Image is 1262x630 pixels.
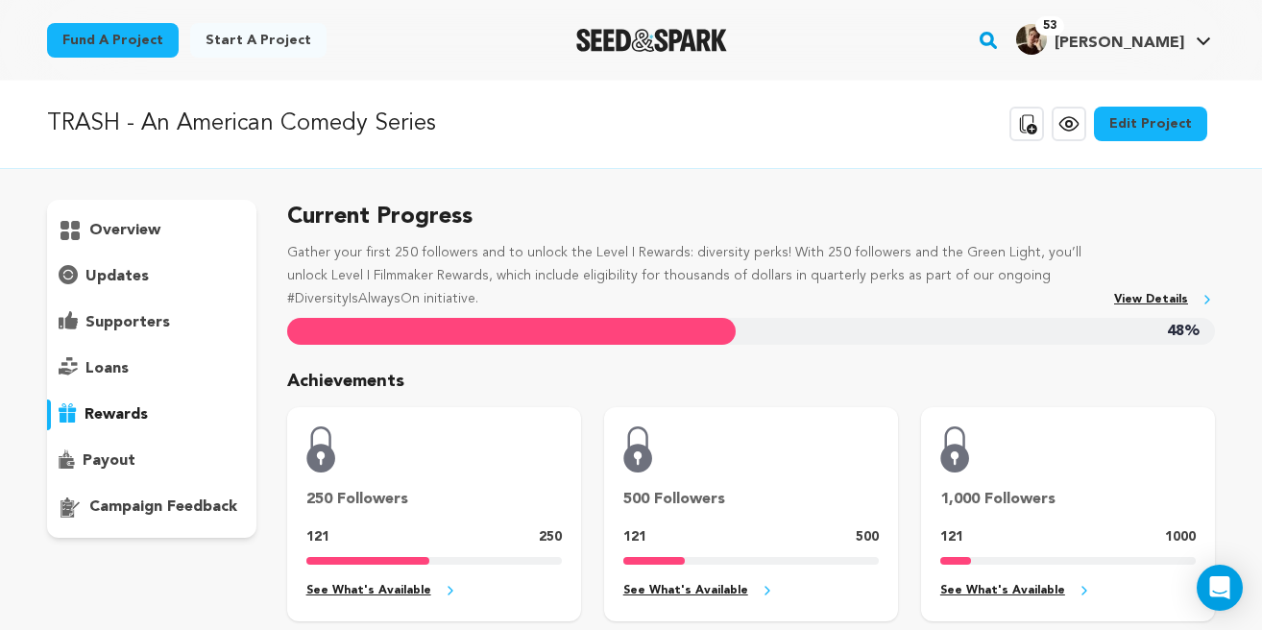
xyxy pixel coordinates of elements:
[85,265,149,288] p: updates
[190,23,327,58] a: Start a project
[47,107,436,141] p: TRASH - An American Comedy Series
[940,580,1196,602] a: See What's Available
[47,23,179,58] a: Fund a project
[306,526,329,549] p: 121
[1165,526,1196,549] p: 1000
[47,215,256,246] button: overview
[83,449,135,472] p: payout
[1016,24,1047,55] img: 415d4891e1d0b7bf.jpg
[287,242,1099,310] p: Gather your first 250 followers and to unlock the Level I Rewards: diversity perks! With 250 foll...
[306,488,562,511] p: 250 Followers
[89,219,160,242] p: overview
[539,526,562,549] p: 250
[623,526,646,549] p: 121
[940,526,963,549] p: 121
[47,261,256,292] button: updates
[47,446,256,476] button: payout
[1197,565,1243,611] div: Open Intercom Messenger
[287,200,1215,234] h5: Current Progress
[576,29,727,52] a: Seed&Spark Homepage
[85,357,129,380] p: loans
[47,307,256,338] button: supporters
[85,403,148,426] p: rewards
[1167,318,1200,346] span: 48%
[47,353,256,384] button: loans
[940,488,1196,511] p: 1,000 Followers
[89,496,237,519] p: campaign feedback
[623,488,879,511] p: 500 Followers
[623,580,879,602] a: See What's Available
[1012,20,1215,55] a: Jonathan C.'s Profile
[856,526,879,549] p: 500
[1114,289,1215,311] a: View Details
[1094,107,1207,141] a: Edit Project
[85,311,170,334] p: supporters
[47,400,256,430] button: rewards
[1012,20,1215,61] span: Jonathan C.'s Profile
[287,368,1215,396] p: Achievements
[1055,36,1184,51] span: [PERSON_NAME]
[47,492,256,522] button: campaign feedback
[576,29,727,52] img: Seed&Spark Logo Dark Mode
[1035,16,1064,36] span: 53
[306,580,562,602] a: See What's Available
[1016,24,1184,55] div: Jonathan C.'s Profile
